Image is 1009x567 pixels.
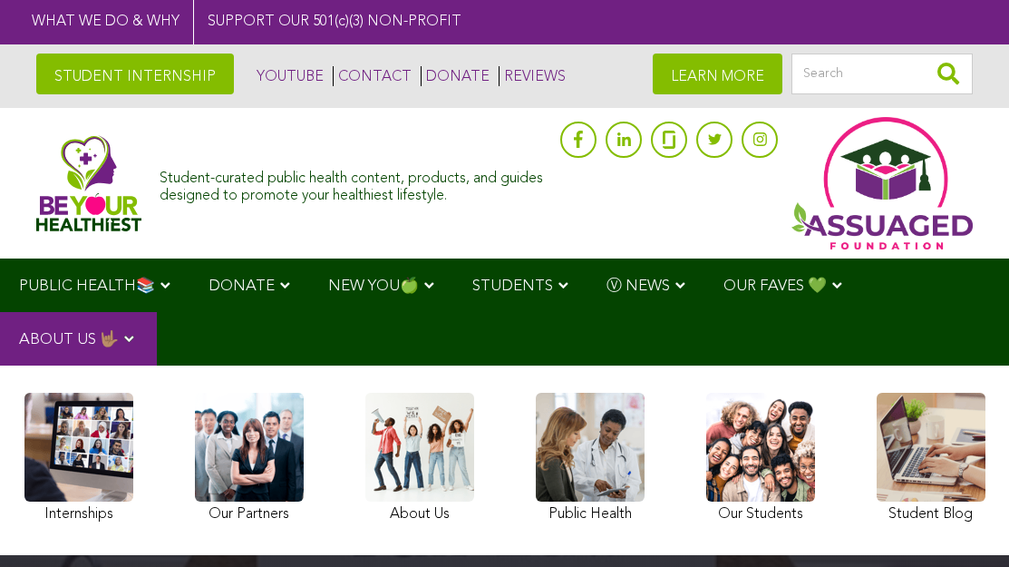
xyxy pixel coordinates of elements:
[209,279,275,294] span: DONATE
[19,279,155,294] span: PUBLIC HEALTH📚
[723,279,827,294] span: OUR FAVES 💚
[472,279,553,294] span: STUDENTS
[36,54,234,94] a: STUDENT INTERNSHIP
[19,332,119,347] span: ABOUT US 🤟🏽
[333,66,412,86] a: CONTACT
[606,279,670,294] span: Ⓥ NEWS
[160,161,551,205] div: Student-curated public health content, products, and guides designed to promote your healthiest l...
[791,117,973,249] img: Assuaged App
[499,66,566,86] a: REVIEWS
[663,131,675,149] img: glassdoor
[791,54,973,94] input: Search
[328,279,419,294] span: NEW YOU🍏
[252,66,324,86] a: YOUTUBE
[421,66,490,86] a: DONATE
[653,54,782,94] a: LEARN MORE
[918,480,1009,567] iframe: Chat Widget
[36,135,141,231] img: Assuaged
